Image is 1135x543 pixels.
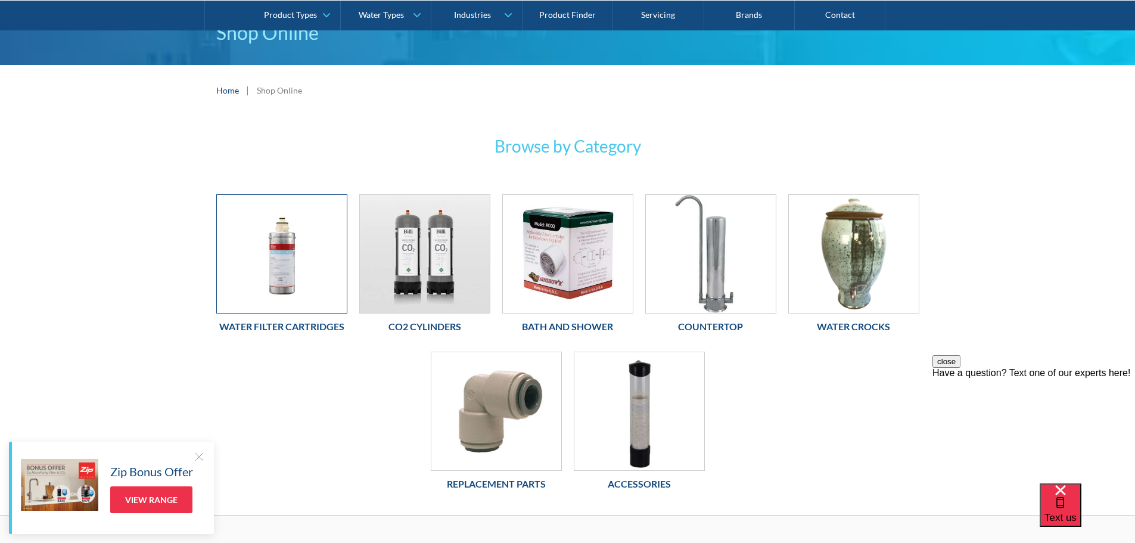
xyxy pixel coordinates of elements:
[788,194,919,340] a: Water CrocksWater Crocks
[264,10,317,20] div: Product Types
[503,195,633,313] img: Bath and Shower
[574,352,704,470] img: Accessories
[110,486,192,513] a: View Range
[932,355,1135,498] iframe: podium webchat widget prompt
[431,352,561,470] img: Replacement Parts
[335,134,800,159] h3: Browse by Category
[431,352,562,497] a: Replacement PartsReplacement Parts
[110,463,193,480] h5: Zip Bonus Offer
[245,83,251,97] div: |
[360,195,490,313] img: Co2 Cylinders
[574,477,705,491] h6: Accessories
[257,84,302,97] div: Shop Online
[359,10,404,20] div: Water Types
[454,10,491,20] div: Industries
[502,194,633,340] a: Bath and ShowerBath and Shower
[216,84,239,97] a: Home
[645,319,776,334] h6: Countertop
[645,194,776,340] a: CountertopCountertop
[1040,483,1135,543] iframe: podium webchat widget bubble
[788,319,919,334] h6: Water Crocks
[359,319,490,334] h6: Co2 Cylinders
[216,18,919,47] h1: Shop Online
[21,459,98,511] img: Zip Bonus Offer
[789,195,919,313] img: Water Crocks
[216,194,347,340] a: Water Filter CartridgesWater Filter Cartridges
[359,194,490,340] a: Co2 CylindersCo2 Cylinders
[431,477,562,491] h6: Replacement Parts
[217,195,347,313] img: Water Filter Cartridges
[646,195,776,313] img: Countertop
[216,319,347,334] h6: Water Filter Cartridges
[502,319,633,334] h6: Bath and Shower
[574,352,705,497] a: AccessoriesAccessories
